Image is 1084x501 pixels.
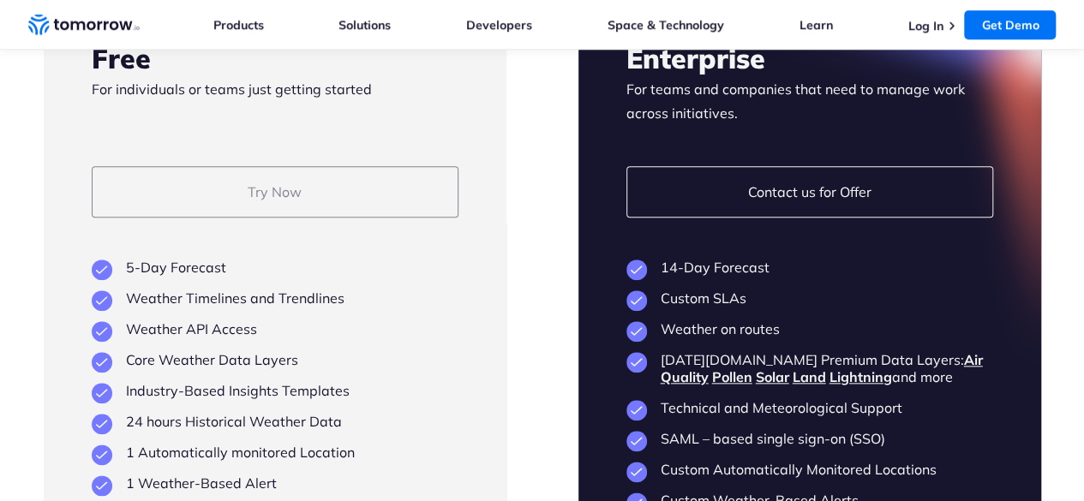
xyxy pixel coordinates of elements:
li: 24 hours Historical Weather Data [92,413,458,430]
li: Industry-Based Insights Templates [92,382,458,399]
a: Learn [800,17,833,33]
a: Land [793,368,826,385]
a: Pollen [712,368,752,385]
a: Try Now [92,166,458,218]
li: SAML – based single sign-on (SSO) [626,430,993,447]
li: Weather on routes [626,320,993,337]
a: Solar [756,368,789,385]
h3: Free [92,39,458,77]
li: 1 Automatically monitored Location [92,444,458,461]
a: Contact us for Offer [626,166,993,218]
a: Developers [466,17,532,33]
a: Air Quality [661,351,983,385]
li: Custom Automatically Monitored Locations [626,461,993,478]
li: Weather API Access [92,320,458,337]
a: Lightning [829,368,892,385]
a: Get Demo [964,10,1056,39]
a: Solutions [338,17,391,33]
p: For individuals or teams just getting started [92,77,458,125]
ul: plan features [92,259,458,492]
a: Space & Technology [608,17,724,33]
a: Log In [907,18,943,33]
li: 5-Day Forecast [92,259,458,276]
li: 1 Weather-Based Alert [92,474,458,492]
li: [DATE][DOMAIN_NAME] Premium Data Layers: and more [626,351,993,385]
li: Weather Timelines and Trendlines [92,289,458,307]
a: Products [213,17,264,33]
li: 14-Day Forecast [626,259,993,276]
li: Core Weather Data Layers [92,351,458,368]
li: Custom SLAs [626,289,993,307]
li: Technical and Meteorological Support [626,399,993,416]
a: Home link [28,12,140,38]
